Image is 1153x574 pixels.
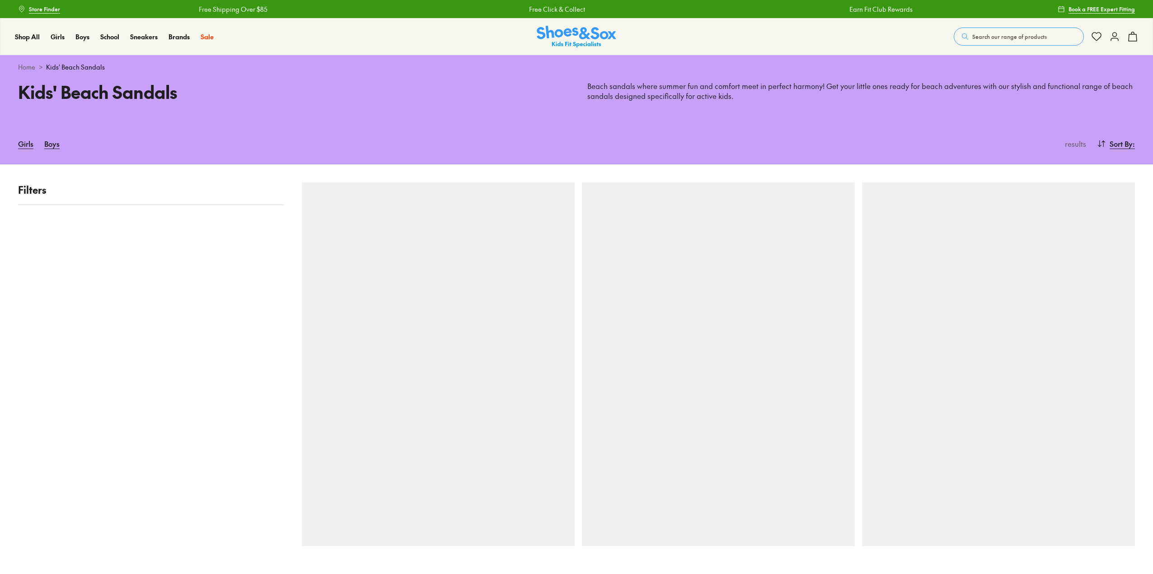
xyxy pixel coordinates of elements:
[15,32,40,41] span: Shop All
[18,182,284,197] p: Filters
[954,28,1084,46] button: Search our range of products
[18,134,33,154] a: Girls
[51,32,65,42] a: Girls
[18,62,1135,72] div: >
[130,32,158,42] a: Sneakers
[478,5,534,14] a: Free Click & Collect
[972,33,1047,41] span: Search our range of products
[1097,134,1135,154] button: Sort By:
[100,32,119,41] span: School
[147,5,216,14] a: Free Shipping Over $85
[29,5,60,13] span: Store Finder
[100,32,119,42] a: School
[75,32,89,42] a: Boys
[15,32,40,42] a: Shop All
[587,81,1135,101] p: Beach sandals where summer fun and comfort meet in perfect harmony! Get your little ones ready fo...
[1058,1,1135,17] a: Book a FREE Expert Fitting
[1110,138,1133,149] span: Sort By
[537,26,616,48] a: Shoes & Sox
[18,62,35,72] a: Home
[798,5,861,14] a: Earn Fit Club Rewards
[44,134,60,154] a: Boys
[169,32,190,42] a: Brands
[46,62,105,72] span: Kids' Beach Sandals
[201,32,214,41] span: Sale
[1133,138,1135,149] span: :
[51,32,65,41] span: Girls
[537,26,616,48] img: SNS_Logo_Responsive.svg
[1061,138,1086,149] p: results
[75,32,89,41] span: Boys
[169,32,190,41] span: Brands
[18,79,566,105] h1: Kids' Beach Sandals
[1069,5,1135,13] span: Book a FREE Expert Fitting
[18,1,60,17] a: Store Finder
[201,32,214,42] a: Sale
[130,32,158,41] span: Sneakers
